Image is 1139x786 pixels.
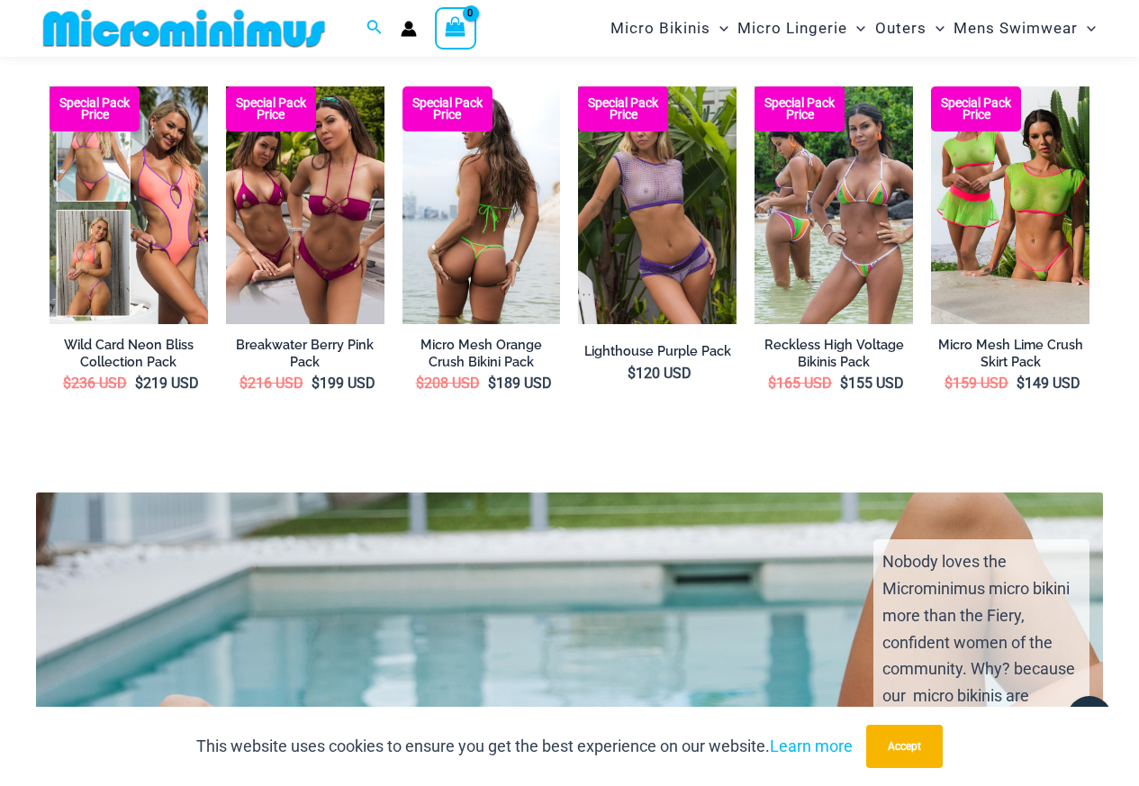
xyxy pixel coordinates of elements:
[435,7,476,49] a: View Shopping Cart, empty
[1017,375,1025,392] span: $
[226,86,384,324] img: Breakwater Berry Pink Bikini Pack
[578,86,737,324] a: Lighthouse Purples 3668 Crop Top 516 Short 11 Lighthouse Purples 3668 Crop Top 516 Short 09Lighth...
[366,17,383,40] a: Search icon link
[416,375,424,392] span: $
[578,343,737,360] a: Lighthouse Purple Pack
[945,375,953,392] span: $
[927,5,945,51] span: Menu Toggle
[50,86,208,324] img: Collection Pack (7)
[954,5,1078,51] span: Mens Swimwear
[871,5,949,51] a: OutersMenu ToggleMenu Toggle
[866,725,943,768] button: Accept
[50,337,208,370] a: Wild Card Neon Bliss Collection Pack
[226,337,384,370] a: Breakwater Berry Pink Pack
[226,86,384,324] a: Breakwater Berry Pink Bikini Pack Breakwater Berry Pink Bikini Pack 2Breakwater Berry Pink Bikini...
[610,5,710,51] span: Micro Bikinis
[240,375,248,392] span: $
[755,337,913,370] a: Reckless High Voltage Bikinis Pack
[402,86,561,324] img: Micro Mesh Orange Crush 312 Tri Top 456 Micro 02
[949,5,1100,51] a: Mens SwimwearMenu ToggleMenu Toggle
[1017,375,1080,392] bdi: 149 USD
[840,375,848,392] span: $
[226,97,316,121] b: Special Pack Price
[63,375,127,392] bdi: 236 USD
[63,375,71,392] span: $
[240,375,303,392] bdi: 216 USD
[603,3,1103,54] nav: Site Navigation
[402,97,493,121] b: Special Pack Price
[402,86,561,324] a: Bikini Pack Orange Micro Mesh Orange Crush 312 Tri Top 456 Micro 02Micro Mesh Orange Crush 312 Tr...
[312,375,375,392] bdi: 199 USD
[578,97,668,121] b: Special Pack Price
[578,86,737,324] img: Lighthouse Purples 3668 Crop Top 516 Short 11
[755,86,913,324] a: Reckless Mesh High Voltage Bikini Pack Reckless Mesh High Voltage 306 Tri Top 466 Thong 04Reckles...
[488,375,496,392] span: $
[755,97,845,121] b: Special Pack Price
[606,5,733,51] a: Micro BikinisMenu ToggleMenu Toggle
[50,86,208,324] a: Collection Pack (7) Collection Pack B (1)Collection Pack B (1)
[1078,5,1096,51] span: Menu Toggle
[733,5,870,51] a: Micro LingerieMenu ToggleMenu Toggle
[36,8,332,49] img: MM SHOP LOGO FLAT
[135,375,199,392] bdi: 219 USD
[768,375,776,392] span: $
[931,97,1021,121] b: Special Pack Price
[931,86,1089,324] img: Skirt Pack Lime
[840,375,904,392] bdi: 155 USD
[737,5,847,51] span: Micro Lingerie
[488,375,552,392] bdi: 189 USD
[945,375,1008,392] bdi: 159 USD
[768,375,832,392] bdi: 165 USD
[628,365,636,382] span: $
[770,736,853,755] a: Learn more
[931,86,1089,324] a: Skirt Pack Lime Micro Mesh Lime Crush 366 Crop Top 511 skirt 04Micro Mesh Lime Crush 366 Crop Top...
[401,21,417,37] a: Account icon link
[875,5,927,51] span: Outers
[847,5,865,51] span: Menu Toggle
[196,733,853,760] p: This website uses cookies to ensure you get the best experience on our website.
[710,5,728,51] span: Menu Toggle
[628,365,692,382] bdi: 120 USD
[402,337,561,370] a: Micro Mesh Orange Crush Bikini Pack
[755,86,913,324] img: Reckless Mesh High Voltage Bikini Pack
[931,337,1089,370] a: Micro Mesh Lime Crush Skirt Pack
[312,375,320,392] span: $
[416,375,480,392] bdi: 208 USD
[50,97,140,121] b: Special Pack Price
[135,375,143,392] span: $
